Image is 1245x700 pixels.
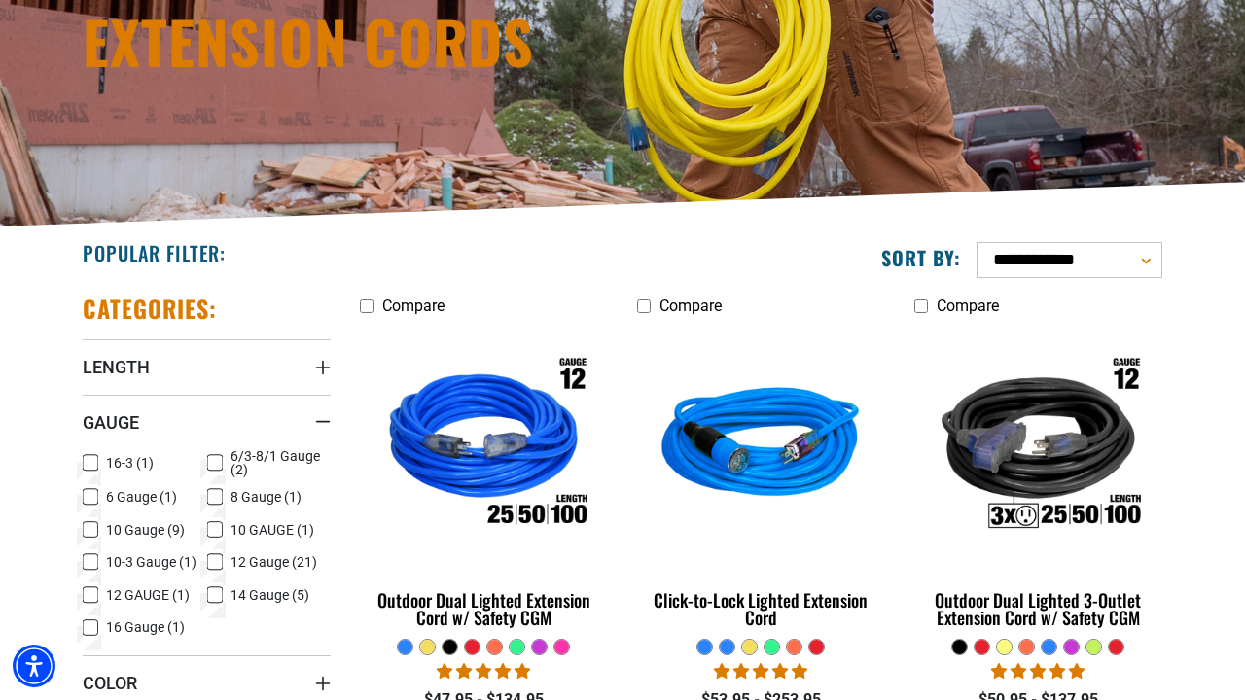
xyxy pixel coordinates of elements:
span: 12 Gauge (21) [231,555,317,569]
img: blue [638,334,883,558]
span: 4.87 stars [714,662,807,681]
span: 8 Gauge (1) [231,490,302,504]
label: Sort by: [881,245,961,270]
span: 4.81 stars [437,662,530,681]
span: Length [83,356,150,378]
span: 16-3 (1) [106,456,154,470]
div: Accessibility Menu [13,645,55,687]
span: 10-3 Gauge (1) [106,555,196,569]
span: 4.80 stars [991,662,1085,681]
h2: Categories: [83,294,217,324]
span: Compare [937,297,999,315]
span: 10 Gauge (9) [106,523,185,537]
img: Outdoor Dual Lighted 3-Outlet Extension Cord w/ Safety CGM [915,334,1160,558]
a: Outdoor Dual Lighted Extension Cord w/ Safety CGM Outdoor Dual Lighted Extension Cord w/ Safety CGM [360,325,608,638]
span: 12 GAUGE (1) [106,588,190,602]
summary: Length [83,339,331,394]
span: 6 Gauge (1) [106,490,177,504]
span: 10 GAUGE (1) [231,523,314,537]
span: Gauge [83,411,139,434]
h2: Popular Filter: [83,240,226,265]
h1: Extension Cords [83,12,793,70]
span: 16 Gauge (1) [106,620,185,634]
img: Outdoor Dual Lighted Extension Cord w/ Safety CGM [362,334,607,558]
span: Compare [382,297,445,315]
span: Compare [659,297,722,315]
div: Outdoor Dual Lighted 3-Outlet Extension Cord w/ Safety CGM [914,591,1162,626]
a: Outdoor Dual Lighted 3-Outlet Extension Cord w/ Safety CGM Outdoor Dual Lighted 3-Outlet Extensio... [914,325,1162,638]
span: Color [83,672,137,694]
span: 14 Gauge (5) [231,588,309,602]
a: blue Click-to-Lock Lighted Extension Cord [637,325,885,638]
div: Outdoor Dual Lighted Extension Cord w/ Safety CGM [360,591,608,626]
div: Click-to-Lock Lighted Extension Cord [637,591,885,626]
summary: Gauge [83,395,331,449]
span: 6/3-8/1 Gauge (2) [231,449,324,476]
